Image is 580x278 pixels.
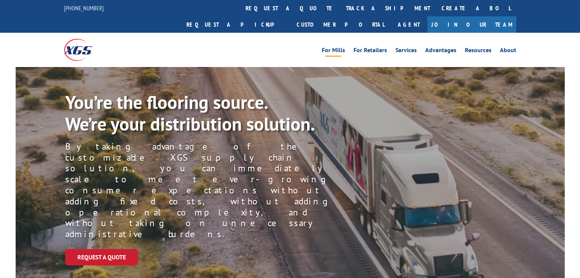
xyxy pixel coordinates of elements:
[65,91,331,135] p: You’re the flooring source. We’re your distribution solution.
[64,4,104,12] a: [PHONE_NUMBER]
[291,16,390,33] a: Customer Portal
[181,16,291,33] a: Request a pickup
[390,16,427,33] a: Agent
[322,47,345,56] a: For Mills
[427,16,516,33] a: Join Our Team
[465,47,492,56] a: Resources
[65,249,138,265] a: Request a Quote
[65,141,358,240] p: By taking advantage of the customizable XGS supply chain solution, you can immediately scale to m...
[395,47,417,56] a: Services
[425,47,456,56] a: Advantages
[353,47,387,56] a: For Retailers
[500,47,516,56] a: About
